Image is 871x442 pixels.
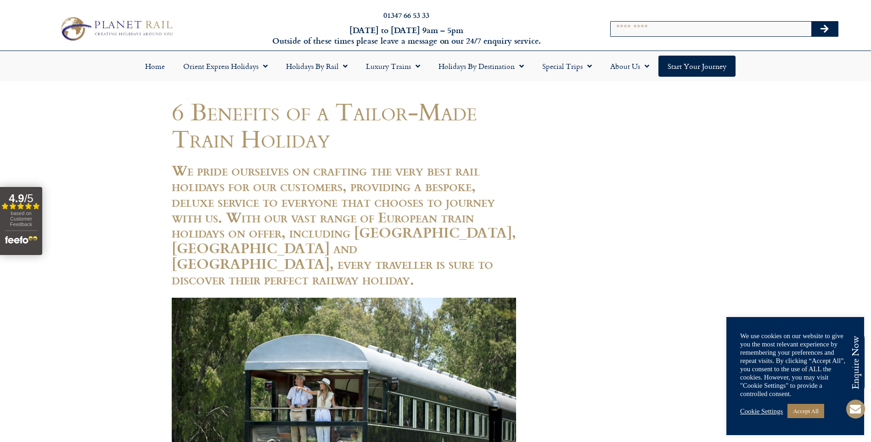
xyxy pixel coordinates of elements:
a: About Us [601,56,658,77]
a: Start your Journey [658,56,736,77]
button: Search [811,22,838,36]
a: Special Trips [533,56,601,77]
a: Holidays by Rail [277,56,357,77]
a: Holidays by Destination [429,56,533,77]
a: Orient Express Holidays [174,56,277,77]
nav: Menu [5,56,866,77]
div: We use cookies on our website to give you the most relevant experience by remembering your prefer... [740,332,850,398]
a: Luxury Trains [357,56,429,77]
a: 01347 66 53 33 [383,10,429,20]
h6: [DATE] to [DATE] 9am – 5pm Outside of these times please leave a message on our 24/7 enquiry serv... [235,25,579,46]
img: Planet Rail Train Holidays Logo [56,14,176,44]
a: Home [136,56,174,77]
a: Cookie Settings [740,407,783,415]
a: Accept All [787,404,824,418]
